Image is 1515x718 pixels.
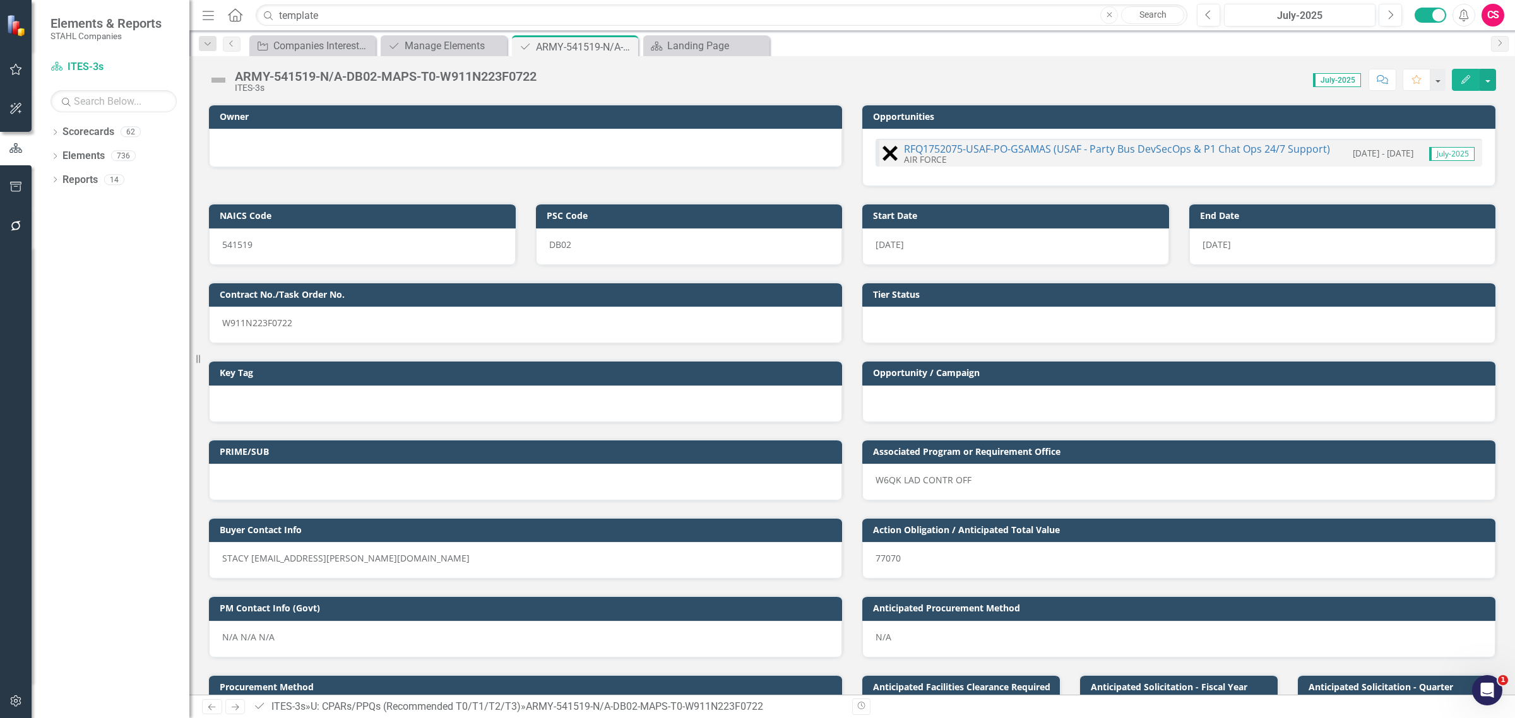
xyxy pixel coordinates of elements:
[873,368,1489,377] h3: Opportunity / Campaign
[1309,682,1489,692] h3: Anticipated Solicitation - Quarter
[1472,675,1502,705] iframe: Intercom live chat
[62,149,105,163] a: Elements
[1429,147,1475,161] span: July-2025
[220,290,836,299] h3: Contract No./Task Order No.
[1203,238,1231,250] span: [DATE]
[384,38,504,54] a: Manage Elements
[121,127,141,138] div: 62
[547,211,836,220] h3: PSC Code
[873,682,1054,692] h3: Anticipated Facilities Clearance Required
[876,238,904,250] span: [DATE]
[222,552,470,564] span: STACY [EMAIL_ADDRESS][PERSON_NAME][DOMAIN_NAME]
[1482,4,1504,26] button: CS
[873,447,1489,456] h3: Associated Program or Requirement Office
[222,317,292,329] span: W911N223F0722
[50,60,177,74] a: ITES-3s
[876,474,971,486] span: W6QK LAD CONTR OFF
[220,603,836,613] h3: PM Contact Info (Govt)
[1228,8,1371,23] div: July-2025
[111,151,136,162] div: 736
[220,112,836,121] h3: Owner
[1498,675,1508,685] span: 1
[50,90,177,112] input: Search Below...
[252,38,372,54] a: Companies Interested Report
[222,631,275,643] span: N/A N/A N/A
[208,70,229,90] img: Not Defined
[311,700,521,712] a: U: CPARs/PPQs (Recommended T0/T1/T2/T3)
[220,447,836,456] h3: PRIME/SUB
[873,112,1489,121] h3: Opportunities
[876,552,901,564] span: 77070
[904,142,1330,156] a: RFQ1752075-USAF-PO-GSAMAS (USAF - Party Bus DevSecOps & P1 Chat Ops 24/7 Support)
[646,38,766,54] a: Landing Page
[220,368,836,377] h3: Key Tag
[1353,147,1413,159] small: [DATE] - [DATE]
[1200,211,1490,220] h3: End Date
[873,290,1489,299] h3: Tier Status
[6,15,28,37] img: ClearPoint Strategy
[873,525,1489,534] h3: Action Obligation / Anticipated Total Value
[873,603,1489,613] h3: Anticipated Procurement Method
[220,525,836,534] h3: Buyer Contact Info
[235,69,537,83] div: ARMY-541519-N/A-DB02-MAPS-T0-W911N223F0722
[220,211,509,220] h3: NAICS Code
[271,700,306,712] a: ITES-3s
[882,146,898,161] img: No Bid
[536,39,635,55] div: ARMY-541519-N/A-DB02-MAPS-T0-W911N223F0722
[873,211,1163,220] h3: Start Date
[235,83,537,93] div: ITES-3s
[1121,6,1184,24] a: Search
[62,173,98,187] a: Reports
[50,16,162,31] span: Elements & Reports
[667,38,766,54] div: Landing Page
[405,38,504,54] div: Manage Elements
[1313,73,1361,87] span: July-2025
[273,38,372,54] div: Companies Interested Report
[256,4,1187,26] input: Search ClearPoint...
[1091,682,1271,692] h3: Anticipated Solicitation - Fiscal Year
[62,125,114,139] a: Scorecards
[876,631,891,643] span: N/A
[222,238,252,250] span: 541519
[1224,4,1375,26] button: July-2025
[549,238,571,250] span: DB02
[526,700,763,712] div: ARMY-541519-N/A-DB02-MAPS-T0-W911N223F0722
[50,31,162,41] small: STAHL Companies
[104,174,124,185] div: 14
[904,153,947,165] small: AIR FORCE
[220,682,836,692] h3: Procurement Method
[253,700,843,714] div: » »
